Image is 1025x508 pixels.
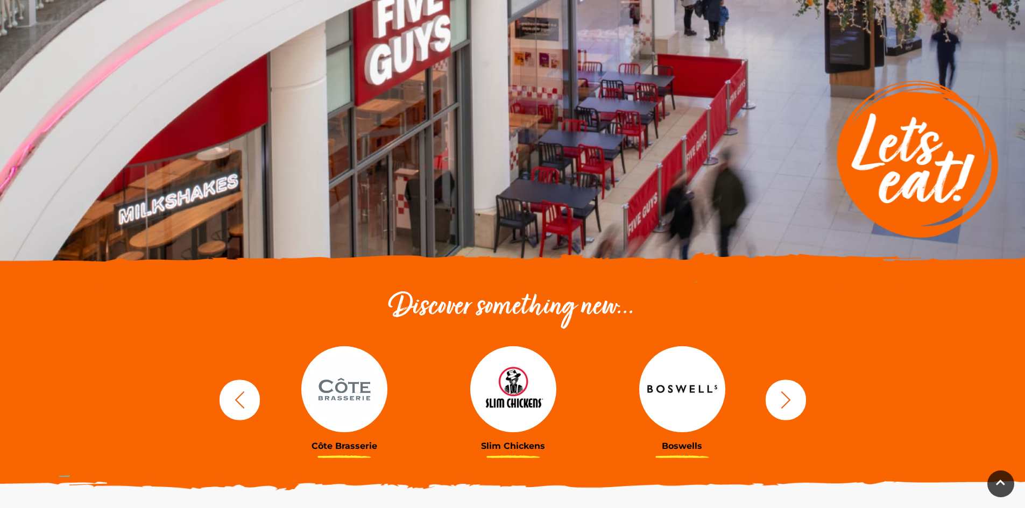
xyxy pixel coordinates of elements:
a: Slim Chickens [437,346,590,451]
a: Côte Brasserie [268,346,421,451]
h3: Slim Chickens [437,441,590,451]
h3: Boswells [606,441,759,451]
h2: Discover something new... [214,290,811,325]
a: Boswells [606,346,759,451]
h3: Côte Brasserie [268,441,421,451]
